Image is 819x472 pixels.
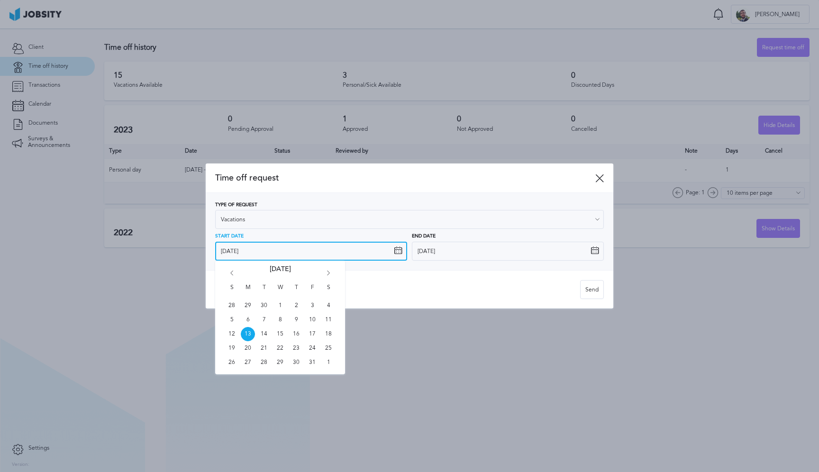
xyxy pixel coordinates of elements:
[241,355,255,370] span: Mon Oct 27 2025
[257,313,271,327] span: Tue Oct 07 2025
[215,234,244,239] span: Start Date
[225,284,239,299] span: S
[289,299,303,313] span: Thu Oct 02 2025
[305,313,319,327] span: Fri Oct 10 2025
[257,341,271,355] span: Tue Oct 21 2025
[412,234,436,239] span: End Date
[273,284,287,299] span: W
[305,284,319,299] span: F
[321,341,336,355] span: Sat Oct 25 2025
[273,355,287,370] span: Wed Oct 29 2025
[289,355,303,370] span: Thu Oct 30 2025
[289,313,303,327] span: Thu Oct 09 2025
[305,341,319,355] span: Fri Oct 24 2025
[215,202,257,208] span: Type of Request
[273,313,287,327] span: Wed Oct 08 2025
[225,313,239,327] span: Sun Oct 05 2025
[225,355,239,370] span: Sun Oct 26 2025
[270,265,291,284] span: [DATE]
[257,284,271,299] span: T
[257,327,271,341] span: Tue Oct 14 2025
[241,327,255,341] span: Mon Oct 13 2025
[289,284,303,299] span: T
[289,341,303,355] span: Thu Oct 23 2025
[321,284,336,299] span: S
[227,271,236,279] i: Go back 1 month
[241,341,255,355] span: Mon Oct 20 2025
[321,313,336,327] span: Sat Oct 11 2025
[225,341,239,355] span: Sun Oct 19 2025
[273,341,287,355] span: Wed Oct 22 2025
[321,327,336,341] span: Sat Oct 18 2025
[225,327,239,341] span: Sun Oct 12 2025
[257,355,271,370] span: Tue Oct 28 2025
[225,299,239,313] span: Sun Sep 28 2025
[324,271,333,279] i: Go forward 1 month
[305,355,319,370] span: Fri Oct 31 2025
[321,299,336,313] span: Sat Oct 04 2025
[257,299,271,313] span: Tue Sep 30 2025
[215,173,595,183] span: Time off request
[580,280,604,299] button: Send
[289,327,303,341] span: Thu Oct 16 2025
[581,281,603,300] div: Send
[241,313,255,327] span: Mon Oct 06 2025
[273,327,287,341] span: Wed Oct 15 2025
[305,299,319,313] span: Fri Oct 03 2025
[321,355,336,370] span: Sat Nov 01 2025
[241,299,255,313] span: Mon Sep 29 2025
[241,284,255,299] span: M
[305,327,319,341] span: Fri Oct 17 2025
[273,299,287,313] span: Wed Oct 01 2025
